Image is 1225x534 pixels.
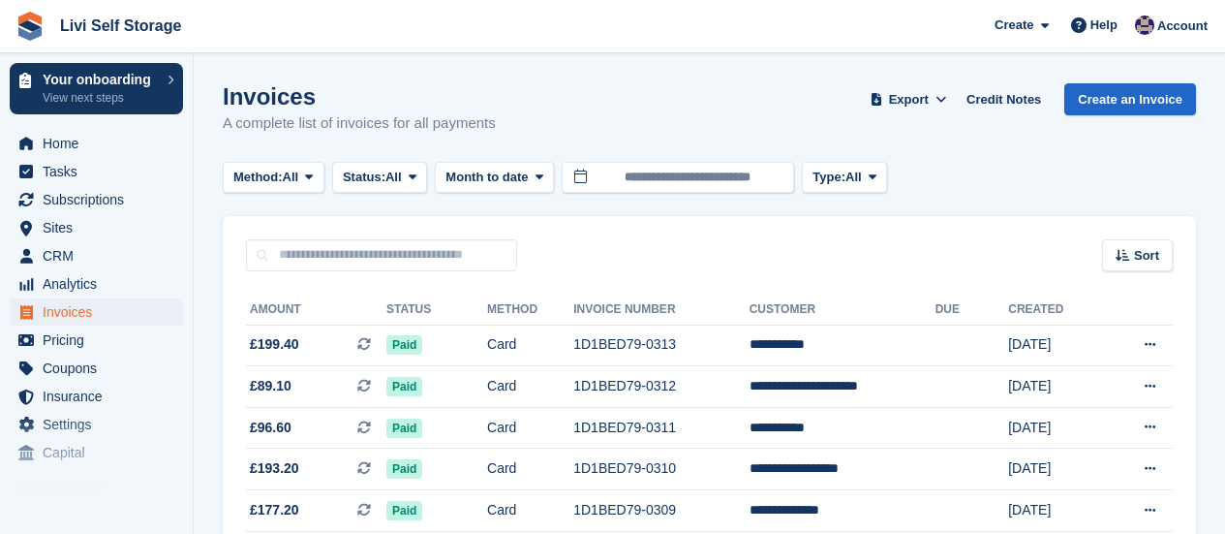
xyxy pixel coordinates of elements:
[487,490,573,532] td: Card
[15,12,45,41] img: stora-icon-8386f47178a22dfd0bd8f6a31ec36ba5ce8667c1dd55bd0f319d3a0aa187defe.svg
[573,295,749,326] th: Invoice Number
[332,162,427,194] button: Status: All
[1008,407,1103,449] td: [DATE]
[1135,16,1154,35] img: Jim
[10,242,183,269] a: menu
[995,16,1033,35] span: Create
[487,366,573,408] td: Card
[487,407,573,449] td: Card
[246,295,386,326] th: Amount
[935,295,1009,326] th: Due
[573,366,749,408] td: 1D1BED79-0312
[750,295,935,326] th: Customer
[43,298,159,326] span: Invoices
[487,449,573,490] td: Card
[10,298,183,326] a: menu
[43,158,159,185] span: Tasks
[866,83,951,115] button: Export
[10,355,183,382] a: menu
[1157,16,1208,36] span: Account
[1064,83,1196,115] a: Create an Invoice
[10,411,183,438] a: menu
[487,295,573,326] th: Method
[959,83,1049,115] a: Credit Notes
[10,439,183,466] a: menu
[10,327,183,354] a: menu
[386,501,422,520] span: Paid
[343,168,385,187] span: Status:
[573,407,749,449] td: 1D1BED79-0311
[1008,449,1103,490] td: [DATE]
[1090,16,1118,35] span: Help
[889,90,929,110] span: Export
[10,383,183,410] a: menu
[10,130,183,157] a: menu
[43,439,159,466] span: Capital
[385,168,402,187] span: All
[1008,366,1103,408] td: [DATE]
[386,419,422,438] span: Paid
[283,168,299,187] span: All
[10,186,183,213] a: menu
[43,89,158,107] p: View next steps
[10,214,183,241] a: menu
[845,168,862,187] span: All
[250,500,299,520] span: £177.20
[1008,325,1103,366] td: [DATE]
[43,383,159,410] span: Insurance
[250,334,299,355] span: £199.40
[43,214,159,241] span: Sites
[223,83,496,110] h1: Invoices
[435,162,554,194] button: Month to date
[1008,295,1103,326] th: Created
[250,418,291,438] span: £96.60
[43,242,159,269] span: CRM
[43,355,159,382] span: Coupons
[1134,246,1159,266] span: Sort
[10,63,183,114] a: Your onboarding View next steps
[43,270,159,298] span: Analytics
[386,377,422,396] span: Paid
[573,449,749,490] td: 1D1BED79-0310
[573,325,749,366] td: 1D1BED79-0313
[802,162,887,194] button: Type: All
[223,112,496,135] p: A complete list of invoices for all payments
[10,270,183,298] a: menu
[43,130,159,157] span: Home
[52,10,189,42] a: Livi Self Storage
[250,458,299,479] span: £193.20
[386,295,487,326] th: Status
[223,162,324,194] button: Method: All
[43,186,159,213] span: Subscriptions
[233,168,283,187] span: Method:
[1008,490,1103,532] td: [DATE]
[812,168,845,187] span: Type:
[386,335,422,355] span: Paid
[10,158,183,185] a: menu
[386,459,422,479] span: Paid
[445,168,528,187] span: Month to date
[43,411,159,438] span: Settings
[17,483,193,502] span: Storefront
[573,490,749,532] td: 1D1BED79-0309
[250,376,291,396] span: £89.10
[43,73,158,86] p: Your onboarding
[487,325,573,366] td: Card
[43,327,159,354] span: Pricing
